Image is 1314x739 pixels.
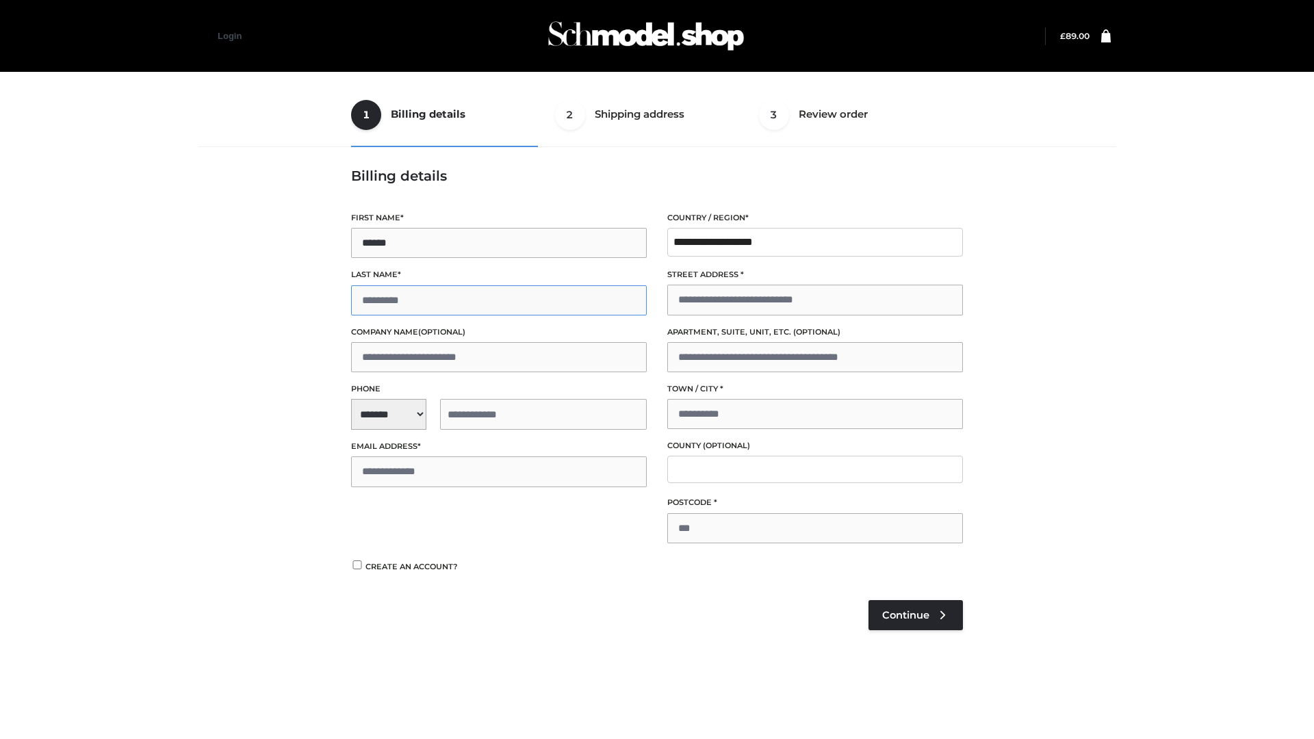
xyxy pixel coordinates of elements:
label: Last name [351,268,647,281]
label: Apartment, suite, unit, etc. [667,326,963,339]
img: Schmodel Admin 964 [543,9,749,63]
span: (optional) [793,327,840,337]
span: (optional) [418,327,465,337]
label: Company name [351,326,647,339]
label: Street address [667,268,963,281]
span: Continue [882,609,929,621]
span: (optional) [703,441,750,450]
span: Create an account? [365,562,458,571]
a: Login [218,31,242,41]
bdi: 89.00 [1060,31,1090,41]
label: Country / Region [667,211,963,224]
a: Continue [868,600,963,630]
a: £89.00 [1060,31,1090,41]
label: Town / City [667,383,963,396]
input: Create an account? [351,560,363,569]
h3: Billing details [351,168,963,184]
label: Email address [351,440,647,453]
label: County [667,439,963,452]
label: Phone [351,383,647,396]
label: First name [351,211,647,224]
label: Postcode [667,496,963,509]
span: £ [1060,31,1066,41]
